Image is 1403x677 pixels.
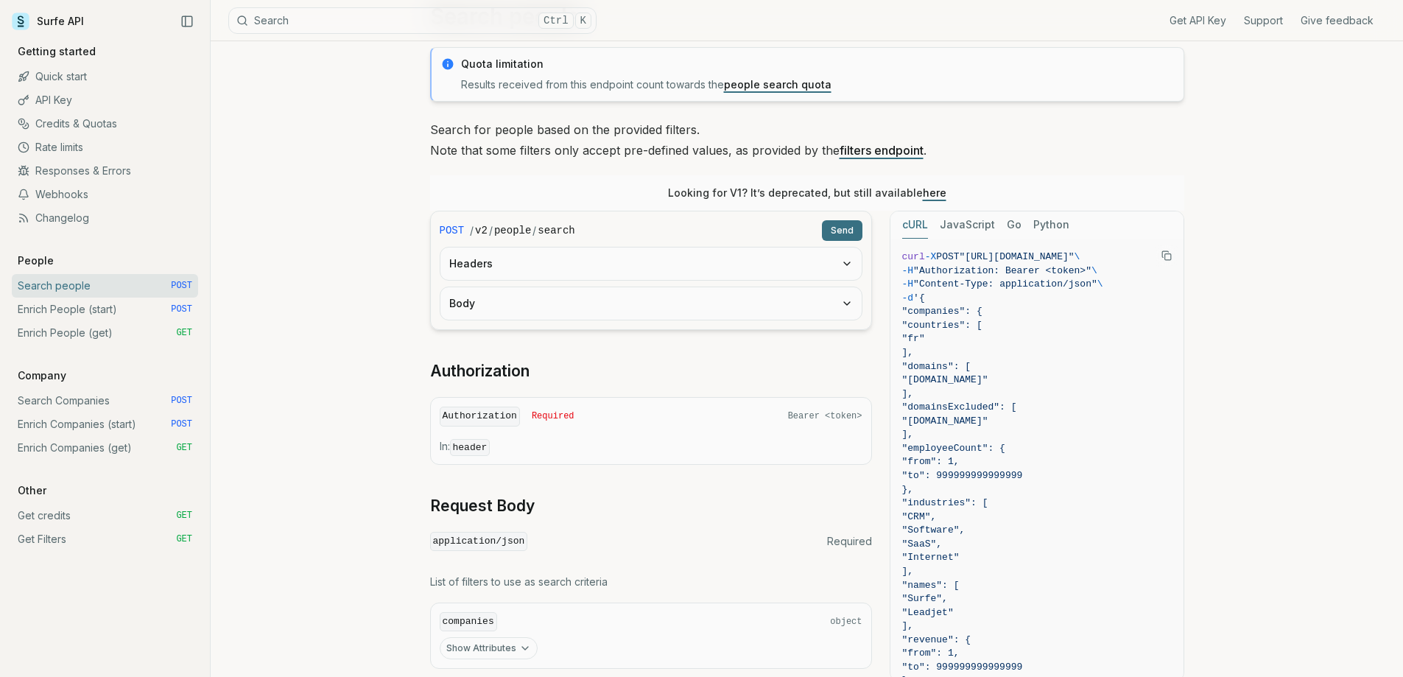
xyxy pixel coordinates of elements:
a: filters endpoint [840,143,924,158]
span: "fr" [902,333,925,344]
a: Get credits GET [12,504,198,527]
span: GET [176,327,192,339]
span: "countries": [ [902,320,982,331]
p: In: [440,439,862,455]
span: / [532,223,536,238]
a: Authorization [430,361,530,382]
button: Python [1033,211,1069,239]
span: POST [440,223,465,238]
span: POST [171,280,192,292]
a: Changelog [12,206,198,230]
span: GET [176,510,192,522]
a: Request Body [430,496,535,516]
span: POST [936,251,959,262]
a: Surfe API [12,10,84,32]
a: Give feedback [1301,13,1374,28]
span: "SaaS", [902,539,943,550]
span: ], [902,347,914,358]
a: Enrich Companies (start) POST [12,413,198,436]
span: POST [171,304,192,315]
p: Search for people based on the provided filters. Note that some filters only accept pre-defined v... [430,119,1184,161]
button: Show Attributes [440,637,538,659]
a: Enrich People (start) POST [12,298,198,321]
span: "domains": [ [902,361,971,372]
span: "Leadjet" [902,607,954,618]
p: People [12,253,60,268]
button: Copy Text [1156,245,1178,267]
button: Headers [440,248,862,280]
code: people [494,223,531,238]
a: Support [1244,13,1283,28]
span: "Internet" [902,552,960,563]
span: '{ [913,292,925,304]
a: Search Companies POST [12,389,198,413]
span: ], [902,620,914,631]
span: "companies": { [902,306,982,317]
span: "Surfe", [902,593,948,604]
span: ], [902,566,914,577]
span: \ [1075,251,1080,262]
span: curl [902,251,925,262]
button: cURL [902,211,928,239]
span: Required [532,410,574,422]
a: here [923,186,946,199]
span: -H [902,278,914,290]
span: "industries": [ [902,497,988,508]
span: "from": 1, [902,648,960,659]
code: companies [440,612,497,632]
span: "employeeCount": { [902,443,1005,454]
span: "Software", [902,525,966,536]
a: Responses & Errors [12,159,198,183]
a: people search quota [724,78,831,91]
span: "domainsExcluded": [ [902,401,1017,413]
button: JavaScript [940,211,995,239]
a: Quick start [12,65,198,88]
span: }, [902,484,914,495]
span: "[DOMAIN_NAME]" [902,374,988,385]
a: Credits & Quotas [12,112,198,136]
button: Body [440,287,862,320]
span: ], [902,429,914,440]
p: Looking for V1? It’s deprecated, but still available [668,186,946,200]
span: GET [176,533,192,545]
button: Send [822,220,862,241]
span: "CRM", [902,511,937,522]
span: GET [176,442,192,454]
span: "from": 1, [902,456,960,467]
a: Webhooks [12,183,198,206]
span: -H [902,265,914,276]
p: List of filters to use as search criteria [430,575,872,589]
span: object [830,616,862,628]
span: ], [902,388,914,399]
span: POST [171,395,192,407]
span: "revenue": { [902,634,971,645]
p: Getting started [12,44,102,59]
code: search [538,223,574,238]
a: Enrich Companies (get) GET [12,436,198,460]
p: Results received from this endpoint count towards the [461,77,1175,92]
button: SearchCtrlK [228,7,597,34]
span: -d [902,292,914,304]
span: "Authorization: Bearer <token>" [913,265,1091,276]
span: "[URL][DOMAIN_NAME]" [960,251,1075,262]
code: v2 [475,223,488,238]
p: Company [12,368,72,383]
a: Get Filters GET [12,527,198,551]
code: application/json [430,532,528,552]
span: Required [827,534,872,549]
code: header [450,439,490,456]
span: / [489,223,493,238]
kbd: K [575,13,591,29]
span: \ [1097,278,1103,290]
a: Search people POST [12,274,198,298]
a: Rate limits [12,136,198,159]
button: Go [1007,211,1022,239]
code: Authorization [440,407,520,427]
a: Enrich People (get) GET [12,321,198,345]
span: Bearer <token> [788,410,862,422]
span: "[DOMAIN_NAME]" [902,415,988,427]
a: Get API Key [1170,13,1226,28]
span: / [470,223,474,238]
span: POST [171,418,192,430]
button: Collapse Sidebar [176,10,198,32]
